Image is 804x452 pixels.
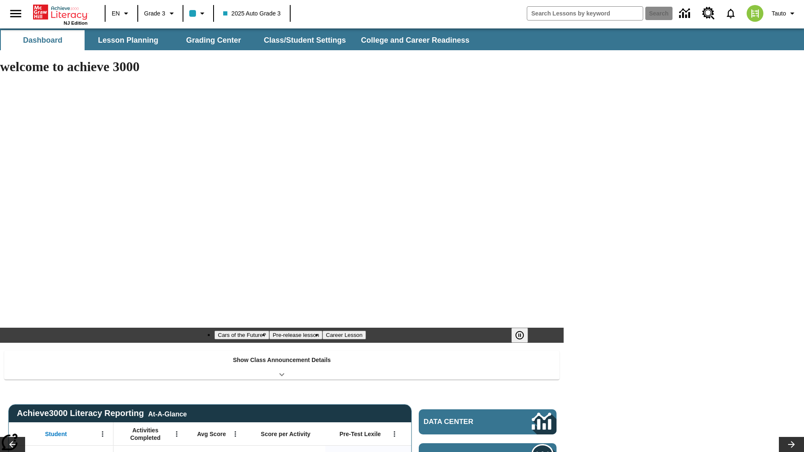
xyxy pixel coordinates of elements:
[747,5,763,22] img: avatar image
[511,328,536,343] div: Pause
[1,30,85,50] button: Dashboard
[141,6,180,21] button: Grade: Grade 3, Select a grade
[527,7,643,20] input: search field
[511,328,528,343] button: Pause
[86,30,170,50] button: Lesson Planning
[768,6,801,21] button: Profile/Settings
[186,6,211,21] button: Class color is light blue. Change class color
[170,428,183,440] button: Open Menu
[33,4,88,21] a: Home
[340,430,381,438] span: Pre-Test Lexile
[424,418,503,426] span: Data Center
[261,430,311,438] span: Score per Activity
[233,356,331,365] p: Show Class Announcement Details
[112,9,120,18] span: EN
[3,1,28,26] button: Open side menu
[674,2,697,25] a: Data Center
[197,430,226,438] span: Avg Score
[229,428,242,440] button: Open Menu
[148,409,187,418] div: At-A-Glance
[697,2,720,25] a: Resource Center, Will open in new tab
[772,9,786,18] span: Tauto
[108,6,135,21] button: Language: EN, Select a language
[269,331,322,339] button: Slide 2 Pre-release lesson
[64,21,88,26] span: NJ Edition
[172,30,255,50] button: Grading Center
[45,430,67,438] span: Student
[322,331,366,339] button: Slide 3 Career Lesson
[419,409,557,434] a: Data Center
[742,3,768,24] button: Select a new avatar
[118,426,173,442] span: Activities Completed
[33,3,88,26] div: Home
[214,331,269,339] button: Slide 1 Cars of the Future?
[223,9,281,18] span: 2025 Auto Grade 3
[720,3,742,24] a: Notifications
[96,428,109,440] button: Open Menu
[17,408,187,418] span: Achieve3000 Literacy Reporting
[257,30,353,50] button: Class/Student Settings
[388,428,401,440] button: Open Menu
[4,351,559,380] div: Show Class Announcement Details
[779,437,804,452] button: Lesson carousel, Next
[354,30,476,50] button: College and Career Readiness
[144,9,165,18] span: Grade 3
